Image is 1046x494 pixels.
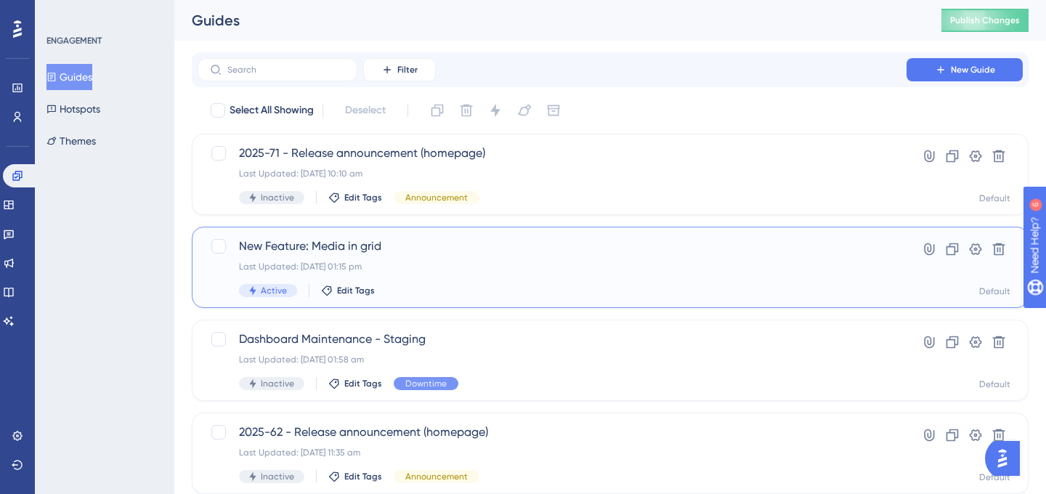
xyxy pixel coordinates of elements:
[907,58,1023,81] button: New Guide
[34,4,91,21] span: Need Help?
[941,9,1029,32] button: Publish Changes
[979,193,1010,204] div: Default
[951,64,995,76] span: New Guide
[985,437,1029,480] iframe: UserGuiding AI Assistant Launcher
[230,102,314,119] span: Select All Showing
[344,378,382,389] span: Edit Tags
[261,285,287,296] span: Active
[46,64,92,90] button: Guides
[261,192,294,203] span: Inactive
[239,354,865,365] div: Last Updated: [DATE] 01:58 am
[979,286,1010,297] div: Default
[46,35,102,46] div: ENGAGEMENT
[344,192,382,203] span: Edit Tags
[261,471,294,482] span: Inactive
[344,471,382,482] span: Edit Tags
[46,128,96,154] button: Themes
[239,447,865,458] div: Last Updated: [DATE] 11:35 am
[950,15,1020,26] span: Publish Changes
[101,7,105,19] div: 6
[337,285,375,296] span: Edit Tags
[261,378,294,389] span: Inactive
[405,471,468,482] span: Announcement
[405,192,468,203] span: Announcement
[46,96,100,122] button: Hotspots
[227,65,345,75] input: Search
[328,378,382,389] button: Edit Tags
[239,145,865,162] span: 2025-71 - Release announcement (homepage)
[363,58,436,81] button: Filter
[192,10,905,31] div: Guides
[328,192,382,203] button: Edit Tags
[328,471,382,482] button: Edit Tags
[345,102,386,119] span: Deselect
[239,238,865,255] span: New Feature: Media in grid
[239,261,865,272] div: Last Updated: [DATE] 01:15 pm
[979,471,1010,483] div: Default
[239,168,865,179] div: Last Updated: [DATE] 10:10 am
[397,64,418,76] span: Filter
[332,97,399,123] button: Deselect
[405,378,447,389] span: Downtime
[239,331,865,348] span: Dashboard Maintenance - Staging
[979,378,1010,390] div: Default
[239,424,865,441] span: 2025-62 - Release announcement (homepage)
[321,285,375,296] button: Edit Tags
